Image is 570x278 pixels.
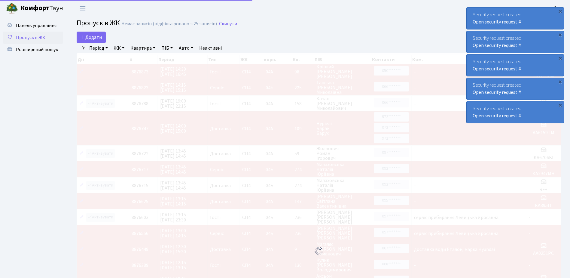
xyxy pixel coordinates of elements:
a: Open security request # [473,19,521,25]
div: × [557,79,563,85]
span: Розширений пошук [16,46,58,53]
img: Обробка... [314,246,324,256]
div: × [557,55,563,61]
div: × [557,32,563,38]
span: Панель управління [16,22,56,29]
a: Панель управління [3,20,63,32]
div: Security request created [467,78,564,100]
div: Security request created [467,101,564,123]
a: Неактивні [197,43,224,53]
a: ПІБ [159,43,175,53]
a: Додати [77,32,106,43]
div: Security request created [467,54,564,76]
a: Пропуск в ЖК [3,32,63,44]
div: × [557,8,563,14]
span: Пропуск в ЖК [16,34,45,41]
a: Період [87,43,110,53]
a: Консьєрж б. 4. [529,5,563,12]
div: Security request created [467,31,564,53]
img: logo.png [6,2,18,14]
div: Security request created [467,8,564,29]
a: ЖК [111,43,127,53]
span: Пропуск в ЖК [77,18,120,28]
a: Open security request # [473,89,521,96]
div: × [557,102,563,108]
div: Немає записів (відфільтровано з 25 записів). [121,21,218,27]
a: Open security request # [473,113,521,119]
span: Додати [81,34,102,41]
a: Open security request # [473,66,521,72]
a: Розширений пошук [3,44,63,56]
a: Квартира [128,43,158,53]
a: Open security request # [473,42,521,49]
b: Комфорт [20,3,49,13]
button: Переключити навігацію [75,3,90,13]
span: Таун [20,3,63,14]
a: Авто [176,43,196,53]
a: Скинути [219,21,237,27]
